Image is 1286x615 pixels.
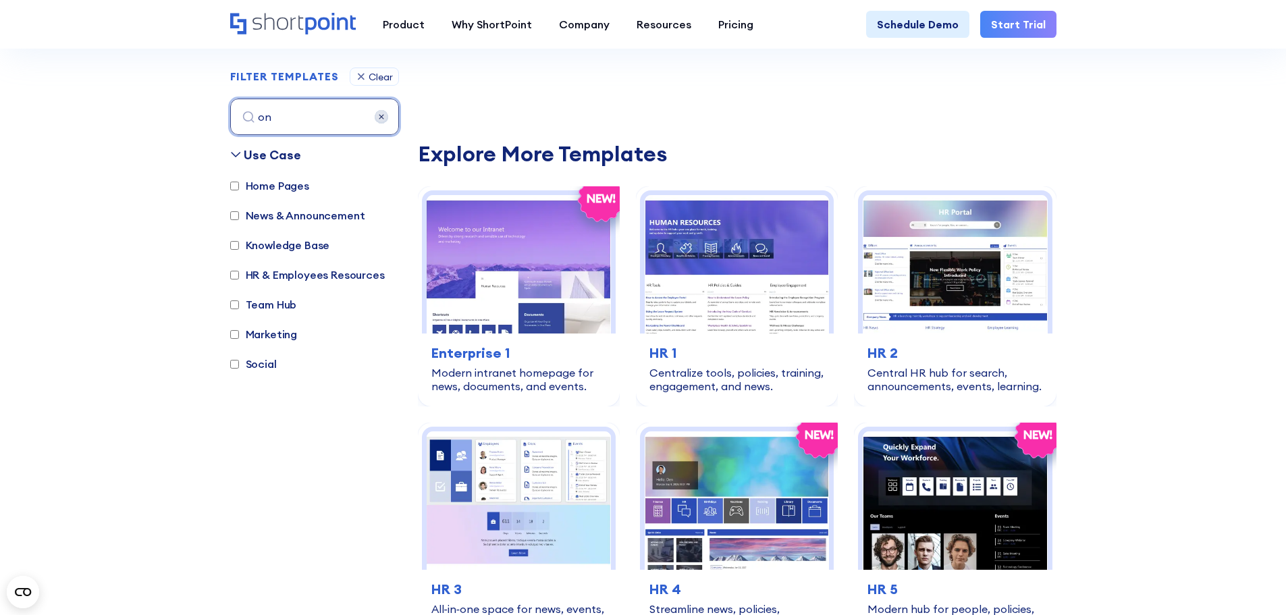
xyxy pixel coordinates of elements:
a: Start Trial [980,11,1056,38]
input: search all templates [230,99,399,135]
a: HR 1 – Human Resources Template: Centralize tools, policies, training, engagement, and news.HR 1C... [636,186,838,406]
img: 68a58870c1521e1d1adff54a_close.svg [375,110,388,124]
h3: Enterprise 1 [431,343,606,363]
div: Centralize tools, policies, training, engagement, and news. [649,366,824,393]
img: HR 3 – HR Intranet Template: All‑in‑one space for news, events, and documents. [427,431,611,570]
div: Use Case [244,146,301,164]
img: HR 1 – Human Resources Template: Centralize tools, policies, training, engagement, and news. [645,195,829,333]
input: Home Pages [230,182,239,190]
h3: HR 5 [867,579,1042,599]
img: HR 2 - HR Intranet Portal: Central HR hub for search, announcements, events, learning. [863,195,1047,333]
input: News & Announcement [230,211,239,220]
div: Company [559,16,610,32]
img: Enterprise 1 – SharePoint Homepage Design: Modern intranet homepage for news, documents, and events. [427,195,611,333]
label: Social [230,356,277,372]
input: Team Hub [230,300,239,309]
a: Pricing [705,11,767,38]
iframe: Chat Widget [1043,458,1286,615]
label: Marketing [230,326,298,342]
a: Company [545,11,623,38]
label: Team Hub [230,296,297,313]
a: Enterprise 1 – SharePoint Homepage Design: Modern intranet homepage for news, documents, and even... [418,186,620,406]
a: Schedule Demo [866,11,969,38]
h3: HR 1 [649,343,824,363]
div: Modern intranet homepage for news, documents, and events. [431,366,606,393]
div: Resources [637,16,691,32]
h3: HR 3 [431,579,606,599]
input: Social [230,360,239,369]
input: Knowledge Base [230,241,239,250]
div: Why ShortPoint [452,16,532,32]
a: Resources [623,11,705,38]
input: Marketing [230,330,239,339]
img: HR 4 – SharePoint HR Intranet Template: Streamline news, policies, training, events, and workflow... [645,431,829,570]
label: Home Pages [230,178,309,194]
a: Product [369,11,438,38]
img: HR 5 – Human Resource Template: Modern hub for people, policies, events, and tools. [863,431,1047,570]
h3: HR 4 [649,579,824,599]
a: HR 2 - HR Intranet Portal: Central HR hub for search, announcements, events, learning.HR 2Central... [854,186,1056,406]
label: Knowledge Base [230,237,330,253]
div: Central HR hub for search, announcements, events, learning. [867,366,1042,393]
div: Pricing [718,16,753,32]
a: Why ShortPoint [438,11,545,38]
div: Product [383,16,425,32]
div: Clear [369,72,393,82]
div: Explore More Templates [418,143,1056,165]
a: Home [230,13,356,36]
button: Open CMP widget [7,576,39,608]
input: HR & Employees Resources [230,271,239,279]
label: HR & Employees Resources [230,267,385,283]
label: News & Announcement [230,207,365,223]
h3: HR 2 [867,343,1042,363]
h2: FILTER TEMPLATES [230,71,339,83]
